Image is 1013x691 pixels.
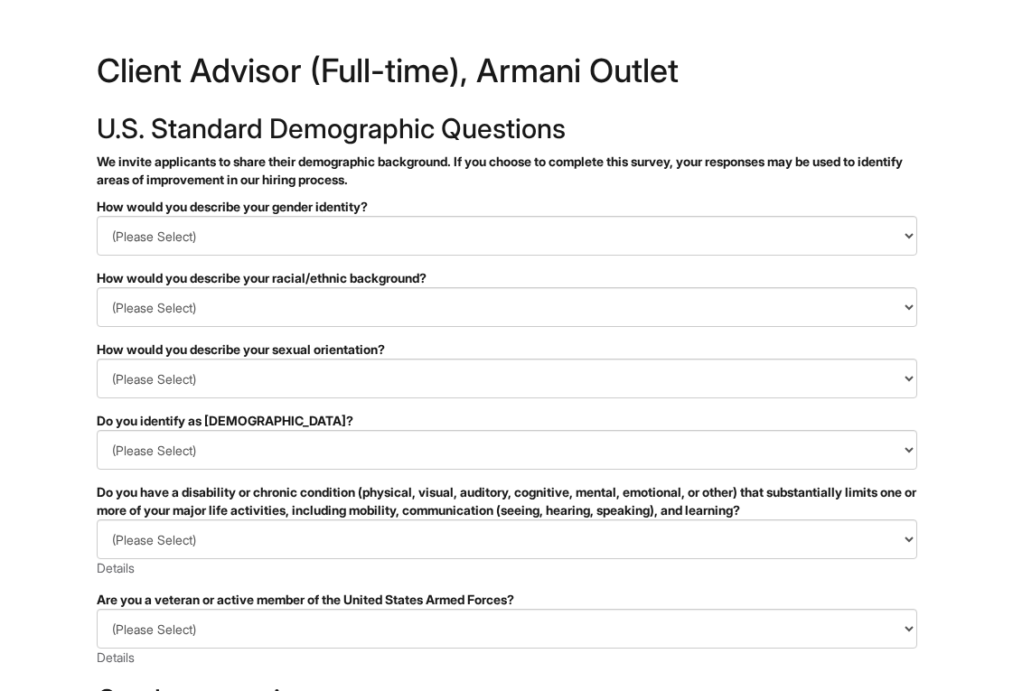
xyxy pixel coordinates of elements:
[97,591,917,609] div: Are you a veteran or active member of the United States Armed Forces?
[97,341,917,359] div: How would you describe your sexual orientation?
[97,519,917,559] select: Do you have a disability or chronic condition (physical, visual, auditory, cognitive, mental, emo...
[97,114,917,144] h2: U.S. Standard Demographic Questions
[97,560,135,575] a: Details
[97,359,917,398] select: How would you describe your sexual orientation?
[97,483,917,519] div: Do you have a disability or chronic condition (physical, visual, auditory, cognitive, mental, emo...
[97,609,917,649] select: Are you a veteran or active member of the United States Armed Forces?
[97,649,135,665] a: Details
[97,198,917,216] div: How would you describe your gender identity?
[97,54,917,96] h1: Client Advisor (Full-time), Armani Outlet
[97,430,917,470] select: Do you identify as transgender?
[97,269,917,287] div: How would you describe your racial/ethnic background?
[97,216,917,256] select: How would you describe your gender identity?
[97,287,917,327] select: How would you describe your racial/ethnic background?
[97,412,917,430] div: Do you identify as [DEMOGRAPHIC_DATA]?
[97,153,917,189] p: We invite applicants to share their demographic background. If you choose to complete this survey...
